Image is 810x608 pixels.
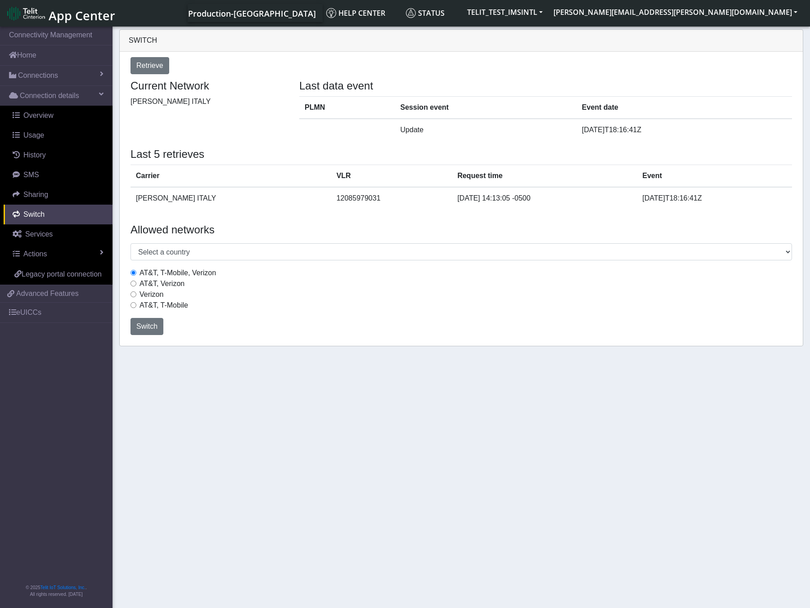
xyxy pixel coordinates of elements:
[323,4,402,22] a: Help center
[130,57,169,74] button: Retrieve
[49,7,115,24] span: App Center
[576,96,792,119] th: Event date
[395,96,577,119] th: Session event
[188,8,316,19] span: Production-[GEOGRAPHIC_DATA]
[40,585,85,590] a: Telit IoT Solutions, Inc.
[23,191,48,198] span: Sharing
[25,230,53,238] span: Services
[22,270,102,278] span: Legacy portal connection
[4,244,112,264] a: Actions
[139,278,184,289] label: AT&T, Verizon
[23,151,46,159] span: History
[406,8,445,18] span: Status
[576,119,792,141] td: [DATE]T18:16:41Z
[130,80,286,93] h4: Current Network
[4,185,112,205] a: Sharing
[139,268,216,278] label: AT&T, T-Mobile, Verizon
[7,4,114,23] a: App Center
[23,171,39,179] span: SMS
[20,90,79,101] span: Connection details
[4,165,112,185] a: SMS
[130,224,792,237] h4: Allowed networks
[4,205,112,224] a: Switch
[130,187,331,209] td: [PERSON_NAME] ITALY
[395,119,577,141] td: Update
[129,36,157,44] span: Switch
[130,165,331,187] th: Carrier
[188,4,315,22] a: Your current platform instance
[462,4,548,20] button: TELIT_TEST_IMSINTL
[452,187,637,209] td: [DATE] 14:13:05 -0500
[130,98,211,105] span: [PERSON_NAME] ITALY
[326,8,336,18] img: knowledge.svg
[16,288,79,299] span: Advanced Features
[326,8,385,18] span: Help center
[23,131,44,139] span: Usage
[299,96,395,119] th: PLMN
[637,165,792,187] th: Event
[18,70,58,81] span: Connections
[130,148,792,161] h4: Last 5 retrieves
[136,62,163,69] span: Retrieve
[4,224,112,244] a: Services
[548,4,803,20] button: [PERSON_NAME][EMAIL_ADDRESS][PERSON_NAME][DOMAIN_NAME]
[139,289,163,300] label: Verizon
[452,165,637,187] th: Request time
[299,80,792,93] h4: Last data event
[637,187,792,209] td: [DATE]T18:16:41Z
[130,318,163,335] button: Switch
[406,8,416,18] img: status.svg
[23,112,54,119] span: Overview
[23,210,45,218] span: Switch
[4,145,112,165] a: History
[23,250,47,258] span: Actions
[4,125,112,145] a: Usage
[139,300,188,311] label: AT&T, T-Mobile
[4,106,112,125] a: Overview
[331,187,452,209] td: 12085979031
[136,322,157,330] span: Switch
[7,6,45,21] img: logo-telit-cinterion-gw-new.png
[331,165,452,187] th: VLR
[402,4,462,22] a: Status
